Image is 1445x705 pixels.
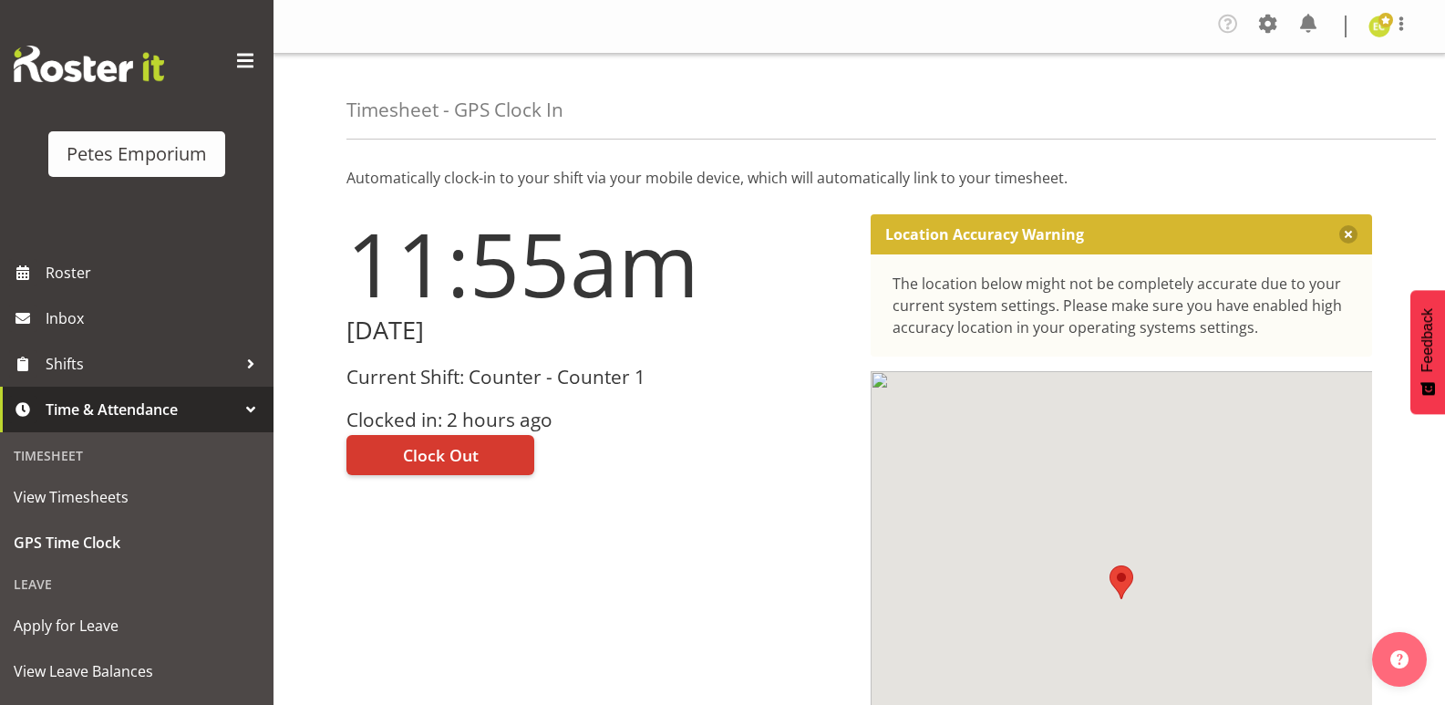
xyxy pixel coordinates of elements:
[346,214,849,313] h1: 11:55am
[14,46,164,82] img: Rosterit website logo
[14,529,260,556] span: GPS Time Clock
[346,435,534,475] button: Clock Out
[5,565,269,603] div: Leave
[346,167,1372,189] p: Automatically clock-in to your shift via your mobile device, which will automatically link to you...
[885,225,1084,244] p: Location Accuracy Warning
[14,658,260,685] span: View Leave Balances
[1390,650,1409,669] img: help-xxl-2.png
[1368,16,1390,37] img: emma-croft7499.jpg
[1419,308,1436,372] span: Feedback
[46,350,237,378] span: Shifts
[5,648,269,694] a: View Leave Balances
[5,520,269,565] a: GPS Time Clock
[346,99,563,120] h4: Timesheet - GPS Clock In
[893,273,1351,338] div: The location below might not be completely accurate due to your current system settings. Please m...
[46,259,264,286] span: Roster
[46,396,237,423] span: Time & Attendance
[5,603,269,648] a: Apply for Leave
[346,367,849,388] h3: Current Shift: Counter - Counter 1
[1410,290,1445,414] button: Feedback - Show survey
[346,410,849,430] h3: Clocked in: 2 hours ago
[46,305,264,332] span: Inbox
[14,612,260,639] span: Apply for Leave
[14,483,260,511] span: View Timesheets
[1339,225,1357,244] button: Close message
[5,474,269,520] a: View Timesheets
[403,443,479,467] span: Clock Out
[67,140,207,168] div: Petes Emporium
[346,316,849,345] h2: [DATE]
[5,437,269,474] div: Timesheet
